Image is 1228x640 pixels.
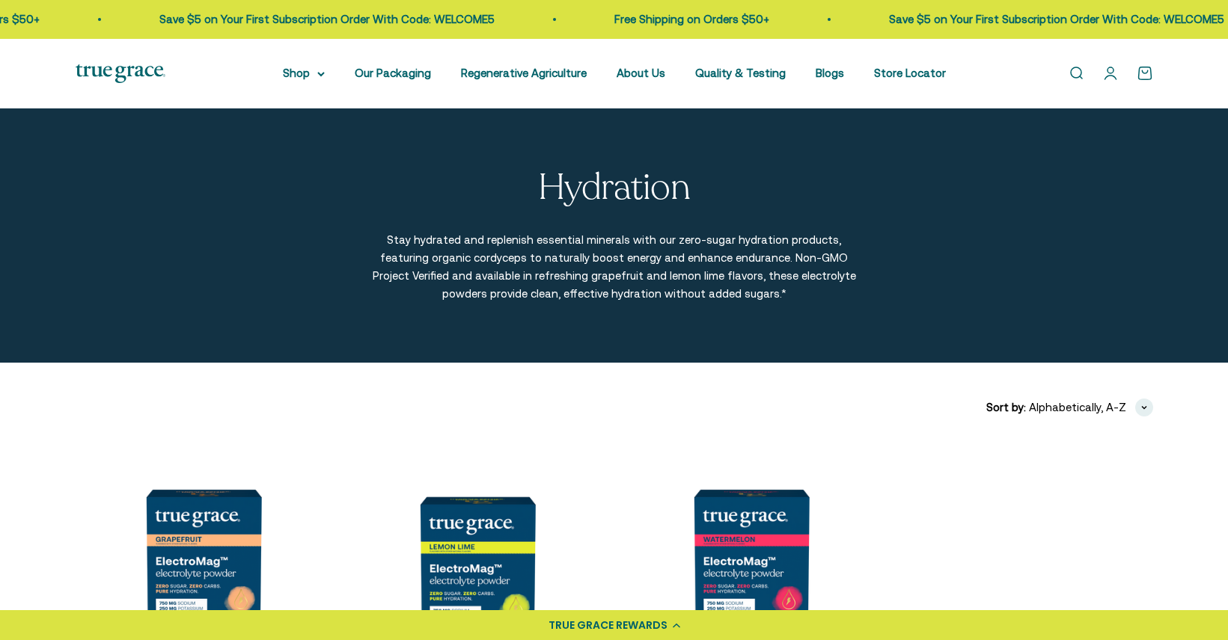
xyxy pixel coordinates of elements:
p: Save $5 on Your First Subscription Order With Code: WELCOME5 [881,10,1216,28]
p: Hydration [538,168,691,208]
a: Our Packaging [355,67,431,79]
span: Sort by: [986,399,1026,416]
a: Quality & Testing [695,67,786,79]
a: Store Locator [874,67,946,79]
a: Free Shipping on Orders $50+ [606,13,761,25]
p: Save $5 on Your First Subscription Order With Code: WELCOME5 [151,10,486,28]
p: Stay hydrated and replenish essential minerals with our zero-sugar hydration products, featuring ... [371,231,858,303]
a: Blogs [816,67,844,79]
a: About Us [617,67,665,79]
div: TRUE GRACE REWARDS [549,618,668,633]
button: Alphabetically, A-Z [1029,399,1153,416]
a: Regenerative Agriculture [461,67,587,79]
span: Alphabetically, A-Z [1029,399,1126,416]
summary: Shop [283,64,325,82]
